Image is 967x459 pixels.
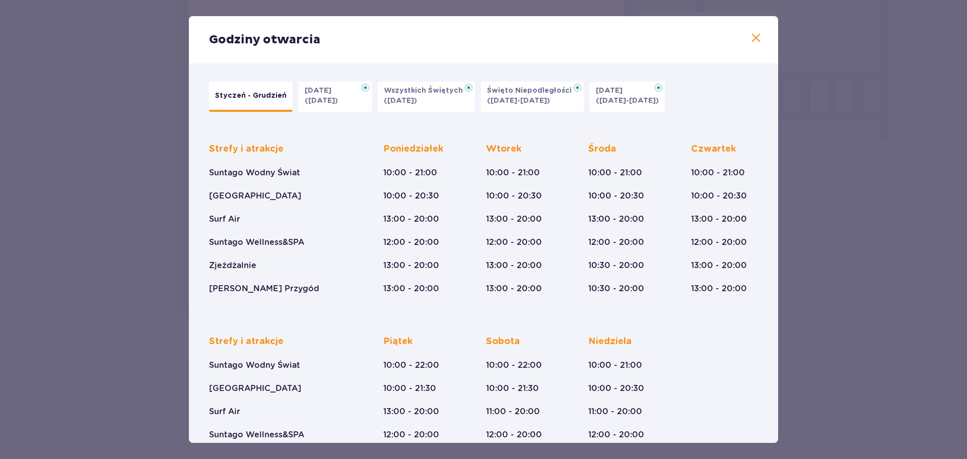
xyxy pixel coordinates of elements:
[209,214,240,225] p: Surf Air
[209,336,284,348] p: Strefy i atrakcje
[305,96,338,106] p: ([DATE])
[209,260,256,271] p: Zjeżdżalnie
[383,167,437,178] p: 10:00 - 21:00
[383,383,436,394] p: 10:00 - 21:30
[691,237,747,248] p: 12:00 - 20:00
[588,214,644,225] p: 13:00 - 20:00
[209,429,304,440] p: Suntago Wellness&SPA
[691,167,745,178] p: 10:00 - 21:00
[481,82,584,112] button: Święto Niepodległości([DATE]-[DATE])
[596,86,629,96] p: [DATE]
[596,96,659,106] p: ([DATE]-[DATE])
[383,143,443,155] p: Poniedziałek
[209,237,304,248] p: Suntago Wellness&SPA
[209,283,319,294] p: [PERSON_NAME] Przygód
[588,260,644,271] p: 10:30 - 20:00
[378,82,475,112] button: Wszystkich Świętych([DATE])
[209,360,300,371] p: Suntago Wodny Świat
[209,143,284,155] p: Strefy i atrakcje
[305,86,337,96] p: [DATE]
[486,143,521,155] p: Wtorek
[383,283,439,294] p: 13:00 - 20:00
[209,406,240,417] p: Surf Air
[384,86,469,96] p: Wszystkich Świętych
[209,167,300,178] p: Suntago Wodny Świat
[486,190,542,202] p: 10:00 - 20:30
[383,260,439,271] p: 13:00 - 20:00
[299,82,372,112] button: [DATE]([DATE])
[487,96,550,106] p: ([DATE]-[DATE])
[691,283,747,294] p: 13:00 - 20:00
[209,383,301,394] p: [GEOGRAPHIC_DATA]
[486,214,542,225] p: 13:00 - 20:00
[486,336,520,348] p: Sobota
[691,260,747,271] p: 13:00 - 20:00
[383,190,439,202] p: 10:00 - 20:30
[383,336,412,348] p: Piątek
[590,82,665,112] button: [DATE]([DATE]-[DATE])
[383,214,439,225] p: 13:00 - 20:00
[383,237,439,248] p: 12:00 - 20:00
[486,383,539,394] p: 10:00 - 21:30
[383,429,439,440] p: 12:00 - 20:00
[486,167,540,178] p: 10:00 - 21:00
[486,237,542,248] p: 12:00 - 20:00
[691,143,736,155] p: Czwartek
[588,383,644,394] p: 10:00 - 20:30
[588,336,632,348] p: Niedziela
[588,283,644,294] p: 10:30 - 20:00
[588,429,644,440] p: 12:00 - 20:00
[691,214,747,225] p: 13:00 - 20:00
[486,260,542,271] p: 13:00 - 20:00
[383,360,439,371] p: 10:00 - 22:00
[209,32,320,47] p: Godziny otwarcia
[588,190,644,202] p: 10:00 - 20:30
[691,190,747,202] p: 10:00 - 20:30
[486,360,542,371] p: 10:00 - 22:00
[209,190,301,202] p: [GEOGRAPHIC_DATA]
[384,96,417,106] p: ([DATE])
[486,283,542,294] p: 13:00 - 20:00
[209,82,293,112] button: Styczeń - Grudzień
[588,360,642,371] p: 10:00 - 21:00
[588,143,616,155] p: Środa
[588,167,642,178] p: 10:00 - 21:00
[487,86,578,96] p: Święto Niepodległości
[486,406,540,417] p: 11:00 - 20:00
[215,91,287,101] p: Styczeń - Grudzień
[486,429,542,440] p: 12:00 - 20:00
[588,237,644,248] p: 12:00 - 20:00
[383,406,439,417] p: 13:00 - 20:00
[588,406,642,417] p: 11:00 - 20:00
